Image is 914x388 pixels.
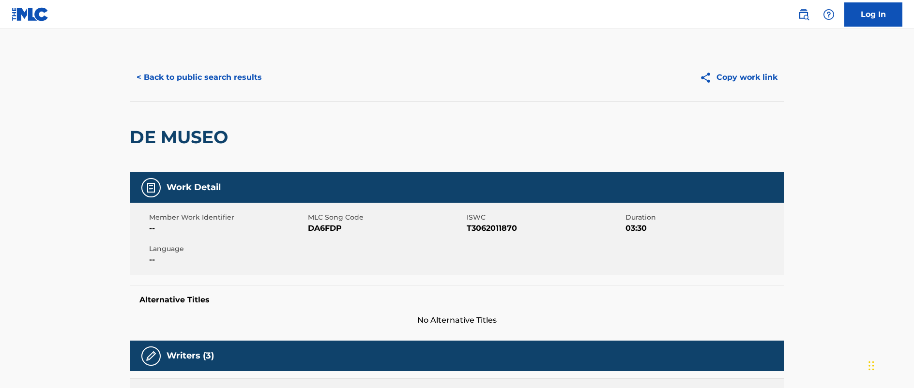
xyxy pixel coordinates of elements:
[794,5,813,24] a: Public Search
[145,350,157,362] img: Writers
[145,182,157,194] img: Work Detail
[149,223,305,234] span: --
[167,182,221,193] h5: Work Detail
[823,9,835,20] img: help
[130,126,233,148] h2: DE MUSEO
[868,351,874,380] div: Drag
[167,350,214,361] h5: Writers (3)
[130,314,784,326] span: No Alternative Titles
[467,223,623,234] span: T3062011870
[467,212,623,223] span: ISWC
[625,212,782,223] span: Duration
[149,254,305,266] span: --
[700,72,716,84] img: Copy work link
[149,244,305,254] span: Language
[308,212,464,223] span: MLC Song Code
[139,295,775,305] h5: Alternative Titles
[308,223,464,234] span: DA6FDP
[12,7,49,21] img: MLC Logo
[625,223,782,234] span: 03:30
[130,65,269,90] button: < Back to public search results
[798,9,809,20] img: search
[693,65,784,90] button: Copy work link
[819,5,838,24] div: Help
[866,342,914,388] iframe: Chat Widget
[149,212,305,223] span: Member Work Identifier
[844,2,902,27] a: Log In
